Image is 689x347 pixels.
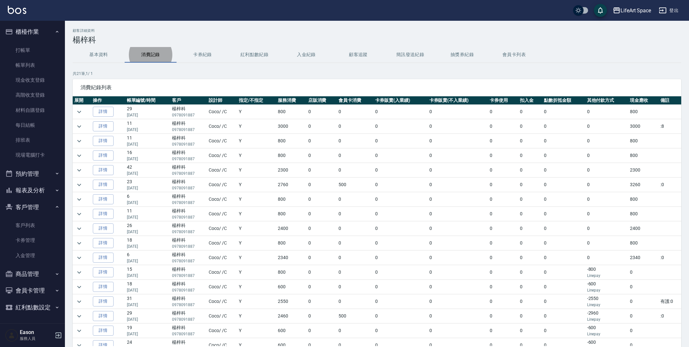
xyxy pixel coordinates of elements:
button: 商品管理 [3,266,62,282]
td: 楊梓科 [170,149,207,163]
td: 0 [518,280,542,294]
button: 報表及分析 [3,182,62,199]
a: 詳情 [93,121,114,131]
td: 0 [542,192,585,207]
th: 會員卡消費 [337,96,374,105]
th: 卡券販賣(不入業績) [428,96,488,105]
a: 詳情 [93,311,114,321]
td: 0 [428,280,488,294]
td: Y [237,265,276,280]
td: 0 [518,221,542,236]
td: 600 [276,280,306,294]
td: 楊梓科 [170,221,207,236]
button: expand row [74,297,84,306]
td: 11 [125,134,171,148]
a: 詳情 [93,223,114,233]
td: 0 [585,221,629,236]
a: 入金管理 [3,248,62,263]
p: [DATE] [127,214,169,220]
th: 設計師 [207,96,237,105]
td: Coco / /C [207,149,237,163]
p: 0978091887 [172,214,205,220]
td: Coco / /C [207,105,237,119]
td: 0 [428,192,488,207]
td: 2760 [276,178,306,192]
td: Y [237,119,276,134]
td: 0 [337,119,374,134]
p: [DATE] [127,171,169,176]
button: 基本資料 [73,47,125,63]
button: expand row [74,268,84,277]
td: 0 [518,207,542,221]
td: 0 [428,207,488,221]
td: 18 [125,280,171,294]
img: Person [5,329,18,342]
td: 0 [374,221,428,236]
td: 0 [307,149,337,163]
p: [DATE] [127,127,169,133]
td: 楊梓科 [170,265,207,280]
td: Y [237,207,276,221]
button: 簡訊發送紀錄 [384,47,436,63]
button: 抽獎券紀錄 [436,47,488,63]
a: 詳情 [93,136,114,146]
td: 0 [585,178,629,192]
p: [DATE] [127,229,169,235]
p: 0978091887 [172,244,205,249]
td: 0 [585,251,629,265]
img: Logo [8,6,26,14]
td: 0 [542,207,585,221]
td: 0 [428,236,488,250]
td: 0 [307,105,337,119]
td: 0 [428,119,488,134]
td: 楊梓科 [170,163,207,177]
td: 0 [488,280,518,294]
td: 0 [337,163,374,177]
td: 0 [542,178,585,192]
th: 扣入金 [518,96,542,105]
td: 0 [542,119,585,134]
td: 0 [374,265,428,280]
td: 楊梓科 [170,280,207,294]
td: 0 [428,134,488,148]
td: 0 [518,119,542,134]
th: 指定/不指定 [237,96,276,105]
button: expand row [74,238,84,248]
td: 0 [488,236,518,250]
td: 0 [542,163,585,177]
td: 0 [374,192,428,207]
td: :0 [659,178,681,192]
button: expand row [74,282,84,292]
td: 0 [585,134,629,148]
td: 2400 [276,221,306,236]
td: 0 [542,236,585,250]
p: [DATE] [127,156,169,162]
th: 服務消費 [276,96,306,105]
td: 11 [125,207,171,221]
td: 0 [518,105,542,119]
td: 0 [374,119,428,134]
td: 0 [374,178,428,192]
h2: 顧客詳細資料 [73,29,681,33]
button: 紅利點數紀錄 [228,47,280,63]
a: 客戶列表 [3,218,62,233]
td: 0 [374,207,428,221]
a: 詳情 [93,326,114,336]
td: 0 [488,163,518,177]
p: 0978091887 [172,141,205,147]
td: 800 [628,134,658,148]
td: 0 [428,163,488,177]
td: 0 [488,178,518,192]
td: 0 [518,192,542,207]
button: LifeArt Space [610,4,654,17]
button: expand row [74,195,84,204]
a: 詳情 [93,165,114,175]
button: expand row [74,107,84,117]
td: 2300 [628,163,658,177]
td: 6 [125,251,171,265]
button: 消費記錄 [125,47,177,63]
td: 楊梓科 [170,119,207,134]
a: 高階收支登錄 [3,88,62,102]
td: 800 [276,149,306,163]
button: 預約管理 [3,165,62,182]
